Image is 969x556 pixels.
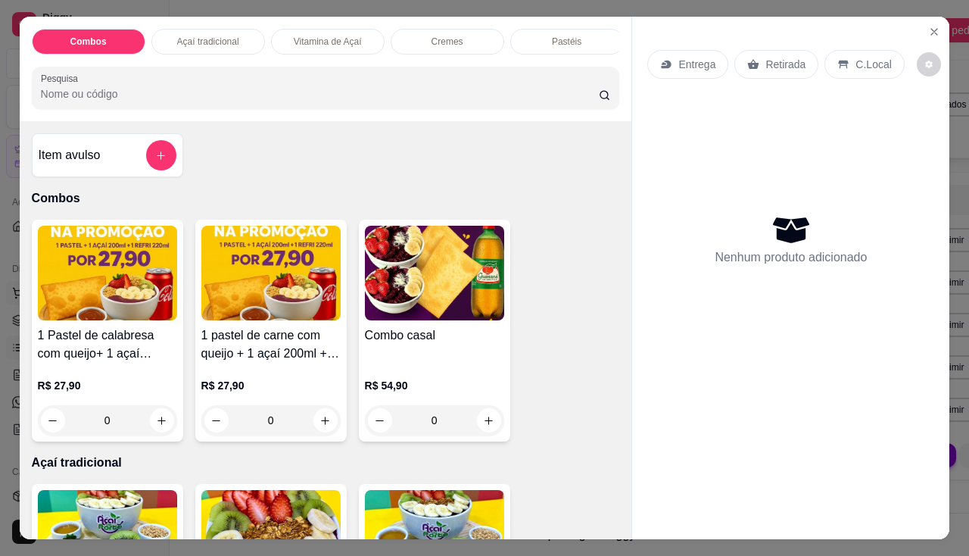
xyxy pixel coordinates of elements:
p: Vitamina de Açaí [294,36,362,48]
h4: 1 Pastel de calabresa com queijo+ 1 açaí 200ml+ 1 refri lata 220ml [38,326,177,363]
p: Açaí tradicional [32,454,620,472]
p: R$ 27,90 [201,378,341,393]
p: Cremes [432,36,463,48]
p: Açaí tradicional [177,36,239,48]
p: R$ 54,90 [365,378,504,393]
h4: Combo casal [365,326,504,345]
p: Combos [70,36,107,48]
p: C.Local [855,57,891,72]
label: Pesquisa [41,72,83,85]
img: product-image [365,226,504,320]
h4: Item avulso [39,146,101,164]
img: product-image [38,226,177,320]
p: Nenhum produto adicionado [715,248,867,267]
p: Retirada [765,57,805,72]
p: Entrega [678,57,715,72]
p: Combos [32,189,620,208]
h4: 1 pastel de carne com queijo + 1 açaí 200ml + 1 refri lata 220ml [201,326,341,363]
input: Pesquisa [41,86,599,102]
button: add-separate-item [146,140,176,170]
img: product-image [201,226,341,320]
p: R$ 27,90 [38,378,177,393]
button: Close [922,20,946,44]
button: decrease-product-quantity [917,52,941,77]
p: Pastéis [552,36,581,48]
